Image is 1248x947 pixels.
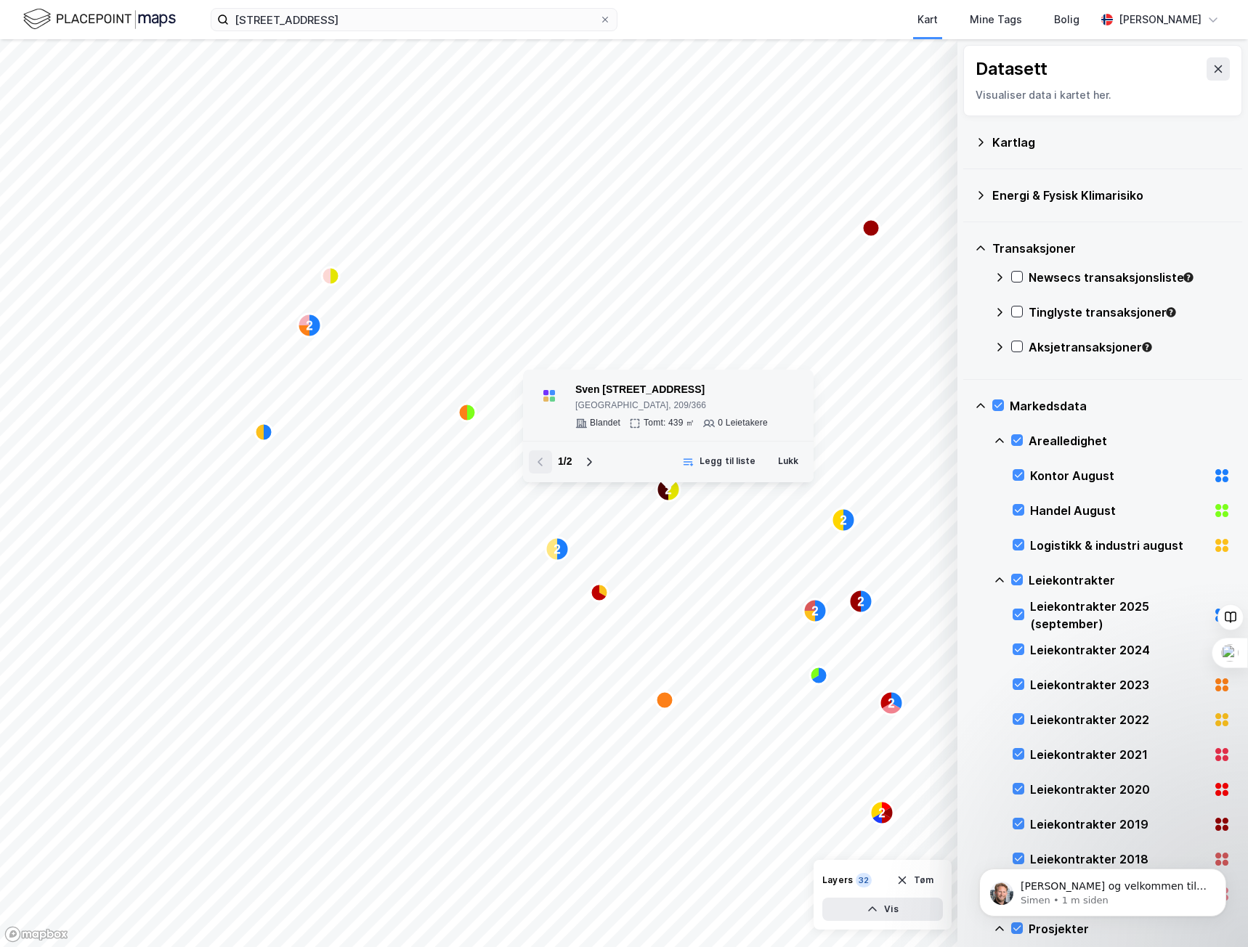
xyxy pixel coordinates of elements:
a: Mapbox homepage [4,926,68,943]
div: Leiekontrakter 2020 [1030,781,1207,798]
text: 2 [879,807,886,819]
div: Leiekontrakter 2022 [1030,711,1207,728]
div: Leiekontrakter [1029,572,1231,589]
div: Logistikk & industri august [1030,537,1207,554]
div: Map marker [862,219,880,237]
div: Kartlag [992,134,1231,151]
div: 32 [856,873,872,887]
div: Tinglyste transaksjoner [1029,304,1231,321]
div: Map marker [810,667,827,684]
div: Map marker [656,691,673,709]
text: 2 [307,320,313,332]
div: 1 / 2 [558,453,572,471]
div: Kart [917,11,938,28]
text: 2 [665,484,672,496]
button: Tøm [887,869,943,892]
div: Tomt: 439 ㎡ [644,418,694,429]
div: Aksjetransaksjoner [1029,338,1231,356]
text: 2 [858,596,864,608]
div: Map marker [849,590,872,613]
div: Handel August [1030,502,1207,519]
div: 0 Leietakere [718,418,767,429]
button: Legg til liste [673,450,765,473]
div: Map marker [880,691,903,715]
div: Map marker [458,404,476,421]
div: Mine Tags [970,11,1022,28]
div: Arealledighet [1029,432,1231,450]
div: Map marker [657,478,680,501]
div: Tooltip anchor [1182,271,1195,284]
div: Leiekontrakter 2021 [1030,746,1207,763]
div: Markedsdata [1010,397,1231,415]
div: Map marker [298,314,321,337]
div: Leiekontrakter 2024 [1030,641,1207,659]
img: logo.f888ab2527a4732fd821a326f86c7f29.svg [23,7,176,32]
div: Map marker [832,508,855,532]
div: Layers [822,874,853,886]
div: Newsecs transaksjonsliste [1029,269,1231,286]
text: 2 [888,697,895,710]
div: Leiekontrakter 2025 (september) [1030,598,1207,633]
iframe: Intercom notifications melding [957,838,1248,940]
div: Map marker [322,267,339,285]
text: 2 [812,605,819,617]
div: [PERSON_NAME] [1119,11,1202,28]
div: Energi & Fysisk Klimarisiko [992,187,1231,204]
div: Visualiser data i kartet her. [976,86,1230,104]
div: [GEOGRAPHIC_DATA], 209/366 [575,400,768,412]
div: Map marker [870,801,894,824]
div: Transaksjoner [992,240,1231,257]
text: 2 [840,514,847,527]
div: Bolig [1054,11,1079,28]
div: Sven [STREET_ADDRESS] [575,381,768,399]
button: Vis [822,898,943,921]
div: Leiekontrakter 2023 [1030,676,1207,694]
div: Map marker [803,599,827,622]
div: Kontor August [1030,467,1207,484]
div: Tooltip anchor [1140,341,1154,354]
div: Datasett [976,57,1048,81]
text: 2 [554,543,561,556]
div: Map marker [255,423,272,441]
div: Blandet [590,418,620,429]
div: Tooltip anchor [1164,306,1178,319]
button: Lukk [769,450,808,473]
input: Søk på adresse, matrikkel, gårdeiere, leietakere eller personer [229,9,599,31]
div: Leiekontrakter 2019 [1030,816,1207,833]
div: Map marker [591,584,608,601]
div: Map marker [546,537,569,561]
